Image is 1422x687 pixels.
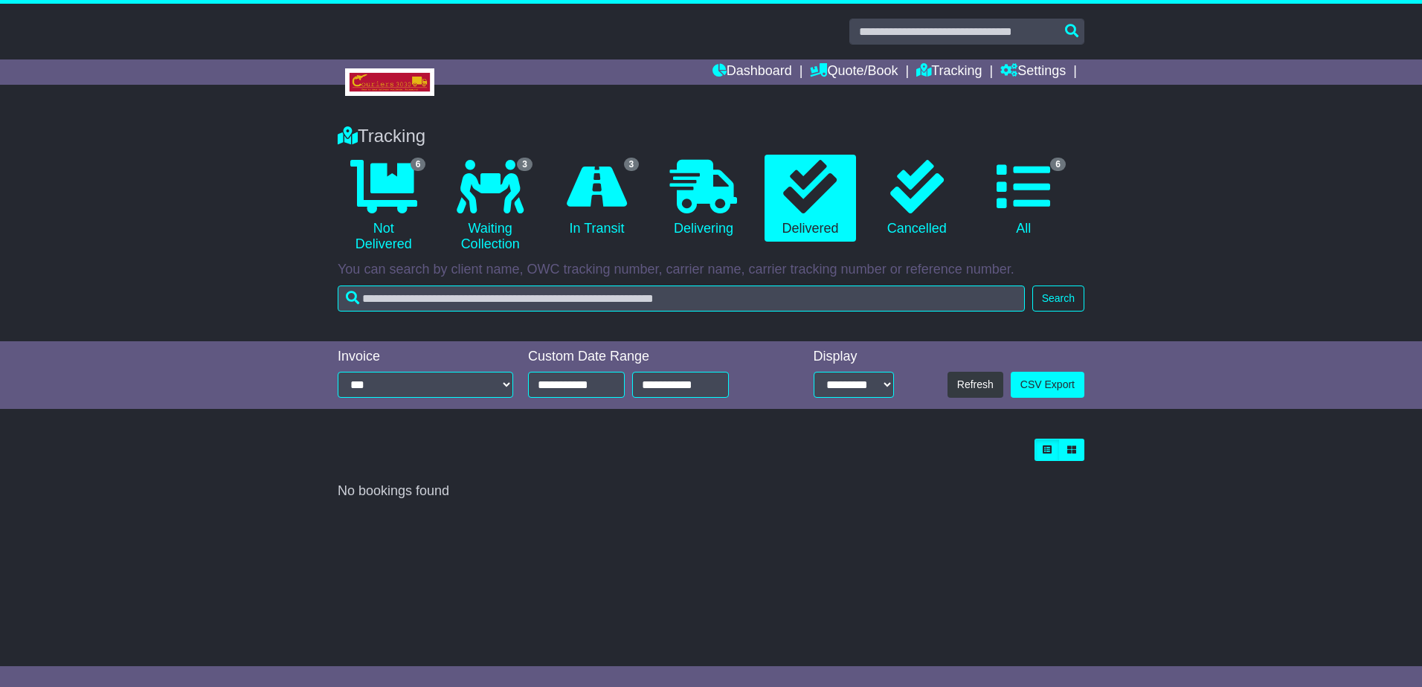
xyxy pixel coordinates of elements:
a: Settings [1000,59,1066,85]
div: No bookings found [338,483,1084,500]
a: Delivered [765,155,856,242]
a: Cancelled [871,155,962,242]
a: 3 Waiting Collection [444,155,535,258]
button: Refresh [948,372,1003,398]
span: 6 [1050,158,1066,171]
div: Custom Date Range [528,349,767,365]
button: Search [1032,286,1084,312]
span: 6 [411,158,426,171]
div: Invoice [338,349,513,365]
p: You can search by client name, OWC tracking number, carrier name, carrier tracking number or refe... [338,262,1084,278]
div: Tracking [330,126,1092,147]
a: 6 All [978,155,1069,242]
div: Display [814,349,894,365]
a: Delivering [657,155,749,242]
a: Dashboard [712,59,792,85]
a: Quote/Book [810,59,898,85]
a: 3 In Transit [551,155,643,242]
a: 6 Not Delivered [338,155,429,258]
a: CSV Export [1011,372,1084,398]
span: 3 [517,158,533,171]
a: Tracking [916,59,982,85]
span: 3 [624,158,640,171]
